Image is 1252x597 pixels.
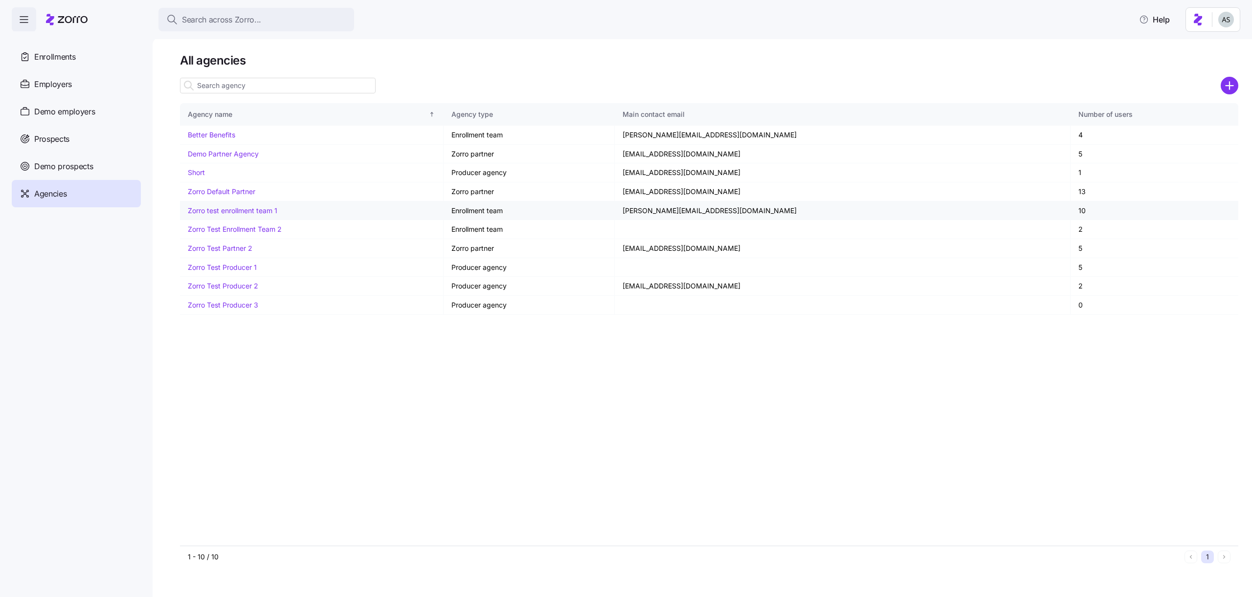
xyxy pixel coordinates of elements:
[34,106,95,118] span: Demo employers
[1185,551,1197,563] button: Previous page
[444,126,615,145] td: Enrollment team
[1139,14,1170,25] span: Help
[188,150,259,158] a: Demo Partner Agency
[34,188,67,200] span: Agencies
[182,14,261,26] span: Search across Zorro...
[615,126,1071,145] td: [PERSON_NAME][EMAIL_ADDRESS][DOMAIN_NAME]
[180,78,376,93] input: Search agency
[188,552,1181,562] div: 1 - 10 / 10
[444,163,615,182] td: Producer agency
[444,277,615,296] td: Producer agency
[188,168,205,177] a: Short
[1218,551,1230,563] button: Next page
[12,70,141,98] a: Employers
[428,111,435,118] div: Sorted ascending
[1218,12,1234,27] img: c4d3a52e2a848ea5f7eb308790fba1e4
[1071,182,1238,201] td: 13
[188,263,257,271] a: Zorro Test Producer 1
[451,109,606,120] div: Agency type
[444,296,615,315] td: Producer agency
[188,131,235,139] a: Better Benefits
[444,258,615,277] td: Producer agency
[1221,77,1238,94] svg: add icon
[34,51,75,63] span: Enrollments
[615,182,1071,201] td: [EMAIL_ADDRESS][DOMAIN_NAME]
[188,109,427,120] div: Agency name
[188,187,255,196] a: Zorro Default Partner
[188,225,282,233] a: Zorro Test Enrollment Team 2
[188,244,252,252] a: Zorro Test Partner 2
[615,239,1071,258] td: [EMAIL_ADDRESS][DOMAIN_NAME]
[1131,10,1178,29] button: Help
[1071,296,1238,315] td: 0
[12,125,141,153] a: Prospects
[1071,145,1238,164] td: 5
[615,201,1071,221] td: [PERSON_NAME][EMAIL_ADDRESS][DOMAIN_NAME]
[623,109,1062,120] div: Main contact email
[188,282,258,290] a: Zorro Test Producer 2
[1071,126,1238,145] td: 4
[1071,220,1238,239] td: 2
[615,145,1071,164] td: [EMAIL_ADDRESS][DOMAIN_NAME]
[180,53,1238,68] h1: All agencies
[615,277,1071,296] td: [EMAIL_ADDRESS][DOMAIN_NAME]
[1201,551,1214,563] button: 1
[180,103,444,126] th: Agency nameSorted ascending
[444,201,615,221] td: Enrollment team
[1071,258,1238,277] td: 5
[444,220,615,239] td: Enrollment team
[444,182,615,201] td: Zorro partner
[1071,277,1238,296] td: 2
[444,145,615,164] td: Zorro partner
[34,160,93,173] span: Demo prospects
[188,301,258,309] a: Zorro Test Producer 3
[12,153,141,180] a: Demo prospects
[615,163,1071,182] td: [EMAIL_ADDRESS][DOMAIN_NAME]
[188,206,277,215] a: Zorro test enrollment team 1
[158,8,354,31] button: Search across Zorro...
[34,133,69,145] span: Prospects
[12,180,141,207] a: Agencies
[34,78,72,90] span: Employers
[12,43,141,70] a: Enrollments
[444,239,615,258] td: Zorro partner
[12,98,141,125] a: Demo employers
[1071,163,1238,182] td: 1
[1071,239,1238,258] td: 5
[1071,201,1238,221] td: 10
[1078,109,1230,120] div: Number of users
